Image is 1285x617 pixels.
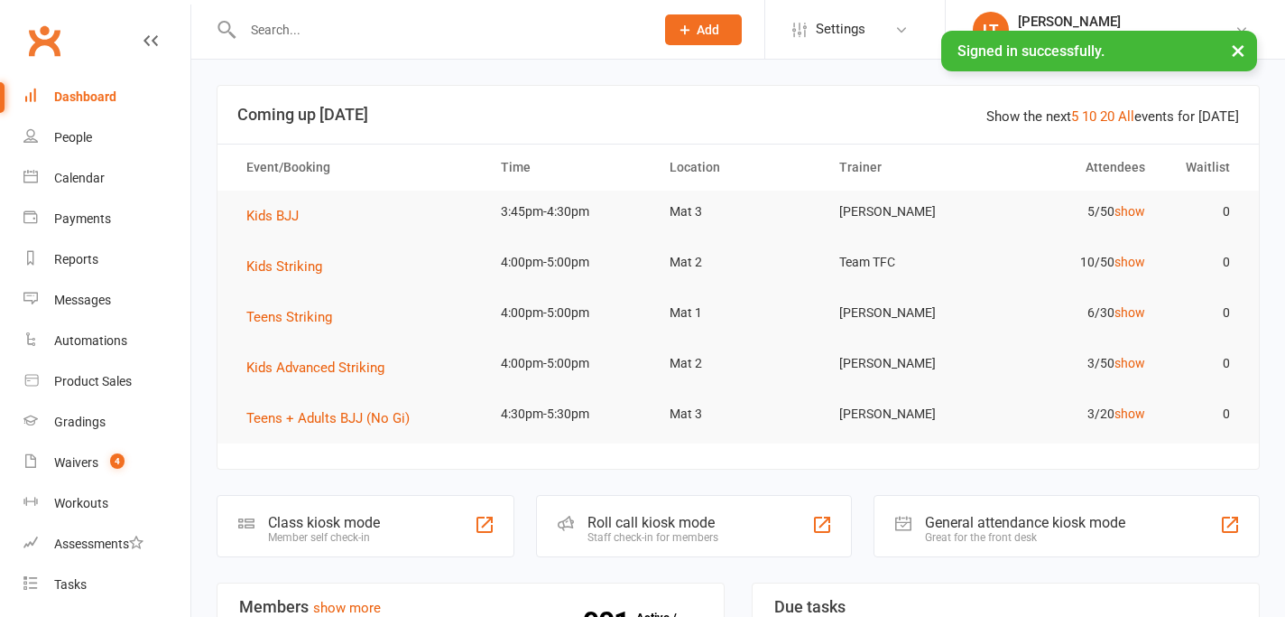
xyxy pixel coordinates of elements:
[1071,108,1078,125] a: 5
[697,23,719,37] span: Add
[22,18,67,63] a: Clubworx
[1161,292,1246,334] td: 0
[23,280,190,321] a: Messages
[925,531,1125,544] div: Great for the front desk
[54,171,105,185] div: Calendar
[957,42,1105,60] span: Signed in successfully.
[110,453,125,469] span: 4
[653,342,823,385] td: Mat 2
[823,241,993,284] td: Team TFC
[823,342,993,385] td: [PERSON_NAME]
[23,77,190,117] a: Dashboard
[246,407,422,429] button: Teens + Adults BJJ (No Gi)
[1161,145,1246,191] th: Waitlist
[485,191,654,233] td: 3:45pm-4:30pm
[1161,342,1246,385] td: 0
[1161,393,1246,435] td: 0
[1018,30,1234,46] div: The Fight Centre [GEOGRAPHIC_DATA]
[986,106,1239,127] div: Show the next events for [DATE]
[54,252,98,266] div: Reports
[23,524,190,565] a: Assessments
[246,306,345,328] button: Teens Striking
[246,309,332,325] span: Teens Striking
[587,531,718,544] div: Staff check-in for members
[1114,305,1145,320] a: show
[653,241,823,284] td: Mat 2
[992,292,1161,334] td: 6/30
[23,443,190,483] a: Waivers 4
[1222,31,1254,70] button: ×
[1082,108,1096,125] a: 10
[230,145,485,191] th: Event/Booking
[313,600,381,616] a: show more
[992,191,1161,233] td: 5/50
[1161,241,1246,284] td: 0
[54,333,127,348] div: Automations
[237,106,1239,124] h3: Coming up [DATE]
[653,191,823,233] td: Mat 3
[54,293,111,307] div: Messages
[823,393,993,435] td: [PERSON_NAME]
[823,292,993,334] td: [PERSON_NAME]
[54,89,116,104] div: Dashboard
[54,130,92,145] div: People
[54,415,106,429] div: Gradings
[54,577,87,592] div: Tasks
[246,258,322,275] span: Kids Striking
[653,145,823,191] th: Location
[237,17,642,42] input: Search...
[23,239,190,280] a: Reports
[992,342,1161,385] td: 3/50
[246,360,384,376] span: Kids Advanced Striking
[485,145,654,191] th: Time
[1118,108,1134,125] a: All
[23,199,190,239] a: Payments
[823,191,993,233] td: [PERSON_NAME]
[268,514,380,531] div: Class kiosk mode
[23,565,190,605] a: Tasks
[485,241,654,284] td: 4:00pm-5:00pm
[992,241,1161,284] td: 10/50
[653,292,823,334] td: Mat 1
[246,256,335,277] button: Kids Striking
[1018,14,1234,30] div: [PERSON_NAME]
[1114,356,1145,370] a: show
[992,393,1161,435] td: 3/20
[246,410,410,426] span: Teens + Adults BJJ (No Gi)
[774,598,1237,616] h3: Due tasks
[485,342,654,385] td: 4:00pm-5:00pm
[23,158,190,199] a: Calendar
[1114,255,1145,269] a: show
[823,145,993,191] th: Trainer
[1114,204,1145,219] a: show
[1100,108,1114,125] a: 20
[587,514,718,531] div: Roll call kiosk mode
[23,483,190,524] a: Workouts
[246,357,397,379] button: Kids Advanced Striking
[239,598,702,616] h3: Members
[23,321,190,361] a: Automations
[54,496,108,510] div: Workouts
[23,402,190,443] a: Gradings
[485,292,654,334] td: 4:00pm-5:00pm
[246,208,299,224] span: Kids BJJ
[54,455,98,470] div: Waivers
[23,361,190,402] a: Product Sales
[925,514,1125,531] div: General attendance kiosk mode
[485,393,654,435] td: 4:30pm-5:30pm
[665,14,742,45] button: Add
[268,531,380,544] div: Member self check-in
[246,205,311,227] button: Kids BJJ
[54,374,132,388] div: Product Sales
[23,117,190,158] a: People
[992,145,1161,191] th: Attendees
[1114,407,1145,421] a: show
[816,9,865,50] span: Settings
[54,537,143,551] div: Assessments
[54,211,111,226] div: Payments
[1161,191,1246,233] td: 0
[653,393,823,435] td: Mat 3
[973,12,1009,48] div: LT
